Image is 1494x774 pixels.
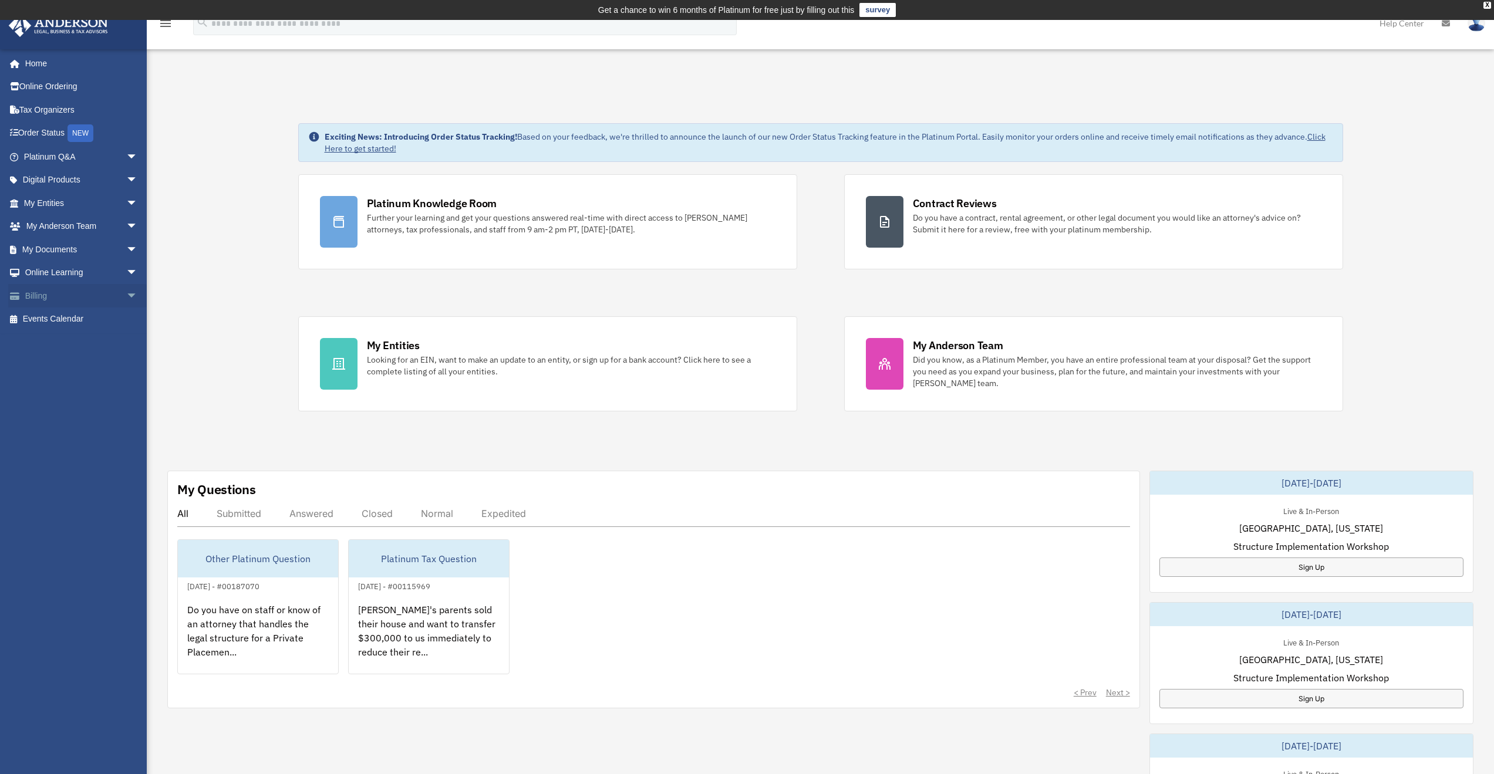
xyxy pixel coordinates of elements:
[8,168,156,192] a: Digital Productsarrow_drop_down
[8,215,156,238] a: My Anderson Teamarrow_drop_down
[8,284,156,307] a: Billingarrow_drop_down
[1150,734,1473,758] div: [DATE]-[DATE]
[126,284,150,308] span: arrow_drop_down
[126,168,150,192] span: arrow_drop_down
[178,593,338,685] div: Do you have on staff or know of an attorney that handles the legal structure for a Private Placem...
[1159,557,1463,577] a: Sign Up
[1150,471,1473,495] div: [DATE]-[DATE]
[913,354,1321,389] div: Did you know, as a Platinum Member, you have an entire professional team at your disposal? Get th...
[421,508,453,519] div: Normal
[126,215,150,239] span: arrow_drop_down
[913,338,1003,353] div: My Anderson Team
[913,196,997,211] div: Contract Reviews
[217,508,261,519] div: Submitted
[8,121,156,146] a: Order StatusNEW
[844,174,1343,269] a: Contract Reviews Do you have a contract, rental agreement, or other legal document you would like...
[8,261,156,285] a: Online Learningarrow_drop_down
[8,98,156,121] a: Tax Organizers
[298,316,797,411] a: My Entities Looking for an EIN, want to make an update to an entity, or sign up for a bank accoun...
[8,191,156,215] a: My Entitiesarrow_drop_down
[349,593,509,685] div: [PERSON_NAME]'s parents sold their house and want to transfer $300,000 to us immediately to reduc...
[367,212,775,235] div: Further your learning and get your questions answered real-time with direct access to [PERSON_NAM...
[8,75,156,99] a: Online Ordering
[1239,653,1383,667] span: [GEOGRAPHIC_DATA], [US_STATE]
[859,3,896,17] a: survey
[158,16,173,31] i: menu
[8,52,150,75] a: Home
[1233,671,1389,685] span: Structure Implementation Workshop
[289,508,333,519] div: Answered
[325,131,517,142] strong: Exciting News: Introducing Order Status Tracking!
[349,579,440,592] div: [DATE] - #00115969
[1483,2,1491,9] div: close
[1150,603,1473,626] div: [DATE]-[DATE]
[481,508,526,519] div: Expedited
[68,124,93,142] div: NEW
[177,508,188,519] div: All
[8,145,156,168] a: Platinum Q&Aarrow_drop_down
[1239,521,1383,535] span: [GEOGRAPHIC_DATA], [US_STATE]
[196,16,209,29] i: search
[598,3,855,17] div: Get a chance to win 6 months of Platinum for free just by filling out this
[325,131,1333,154] div: Based on your feedback, we're thrilled to announce the launch of our new Order Status Tracking fe...
[367,196,497,211] div: Platinum Knowledge Room
[913,212,1321,235] div: Do you have a contract, rental agreement, or other legal document you would like an attorney's ad...
[844,316,1343,411] a: My Anderson Team Did you know, as a Platinum Member, you have an entire professional team at your...
[1159,689,1463,708] a: Sign Up
[126,238,150,262] span: arrow_drop_down
[298,174,797,269] a: Platinum Knowledge Room Further your learning and get your questions answered real-time with dire...
[1233,539,1389,553] span: Structure Implementation Workshop
[362,508,393,519] div: Closed
[325,131,1326,154] a: Click Here to get started!
[349,540,509,577] div: Platinum Tax Question
[8,307,156,331] a: Events Calendar
[8,238,156,261] a: My Documentsarrow_drop_down
[126,191,150,215] span: arrow_drop_down
[1274,636,1348,648] div: Live & In-Person
[1468,15,1485,32] img: User Pic
[126,261,150,285] span: arrow_drop_down
[158,21,173,31] a: menu
[177,539,339,674] a: Other Platinum Question[DATE] - #00187070Do you have on staff or know of an attorney that handles...
[126,145,150,169] span: arrow_drop_down
[5,14,112,37] img: Anderson Advisors Platinum Portal
[367,354,775,377] div: Looking for an EIN, want to make an update to an entity, or sign up for a bank account? Click her...
[178,540,338,577] div: Other Platinum Question
[177,481,256,498] div: My Questions
[178,579,269,592] div: [DATE] - #00187070
[367,338,420,353] div: My Entities
[1274,504,1348,516] div: Live & In-Person
[348,539,510,674] a: Platinum Tax Question[DATE] - #00115969[PERSON_NAME]'s parents sold their house and want to trans...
